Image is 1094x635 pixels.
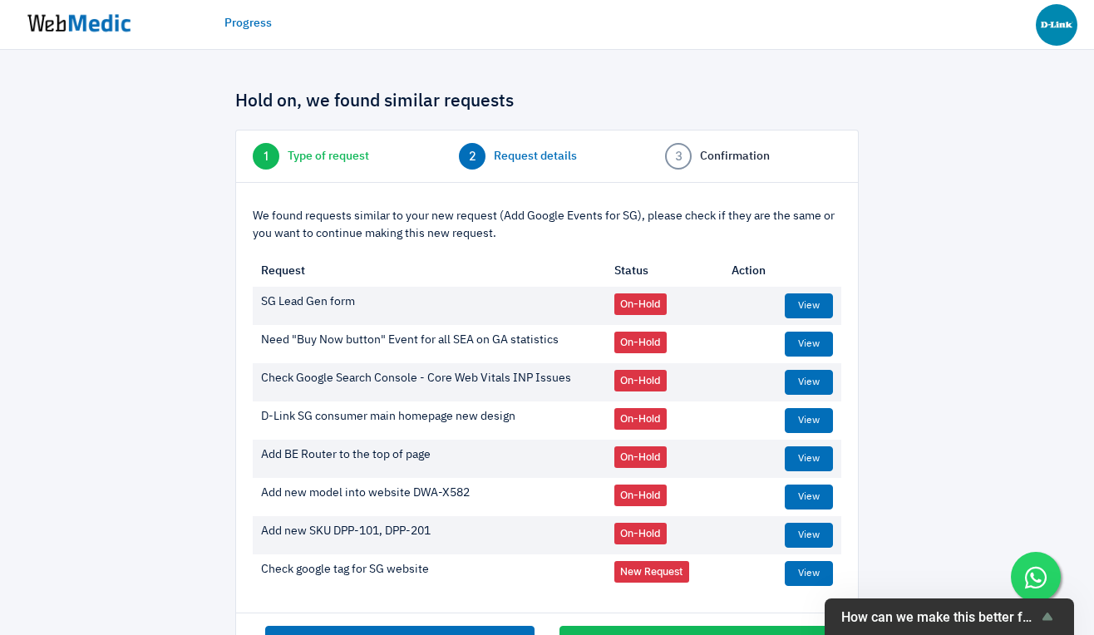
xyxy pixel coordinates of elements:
[614,370,667,391] span: On-Hold
[785,293,833,318] a: View
[614,408,667,430] span: On-Hold
[253,401,606,440] td: D-Link SG consumer main homepage new design
[841,609,1037,625] span: How can we make this better for you?
[785,561,833,586] a: View
[665,143,692,170] span: 3
[253,143,429,170] a: 1 Type of request
[253,143,279,170] span: 1
[614,485,667,506] span: On-Hold
[665,143,841,170] a: 3 Confirmation
[841,607,1057,627] button: Show survey - How can we make this better for you?
[253,208,841,243] p: We found requests similar to your new request (Add Google Events for SG), please check if they ar...
[614,332,667,353] span: On-Hold
[723,256,841,287] th: Action
[494,148,577,165] span: Request details
[785,332,833,357] a: View
[614,523,667,544] span: On-Hold
[253,440,606,478] td: Add BE Router to the top of page
[224,15,272,32] a: Progress
[606,256,724,287] th: Status
[253,287,606,325] td: SG Lead Gen form
[253,516,606,554] td: Add new SKU DPP-101, DPP-201
[700,148,770,165] span: Confirmation
[614,561,689,583] span: New Request
[785,408,833,433] a: View
[459,143,485,170] span: 2
[253,363,606,401] td: Check Google Search Console - Core Web Vitals INP Issues
[253,325,606,363] td: Need "Buy Now button" Event for all SEA on GA statistics
[614,293,667,315] span: On-Hold
[235,91,859,113] h4: Hold on, we found similar requests
[785,370,833,395] a: View
[253,256,606,287] th: Request
[288,148,369,165] span: Type of request
[253,478,606,516] td: Add new model into website DWA-X582
[459,143,635,170] a: 2 Request details
[785,485,833,509] a: View
[253,554,606,593] td: Check google tag for SG website
[614,446,667,468] span: On-Hold
[785,523,833,548] a: View
[785,446,833,471] a: View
